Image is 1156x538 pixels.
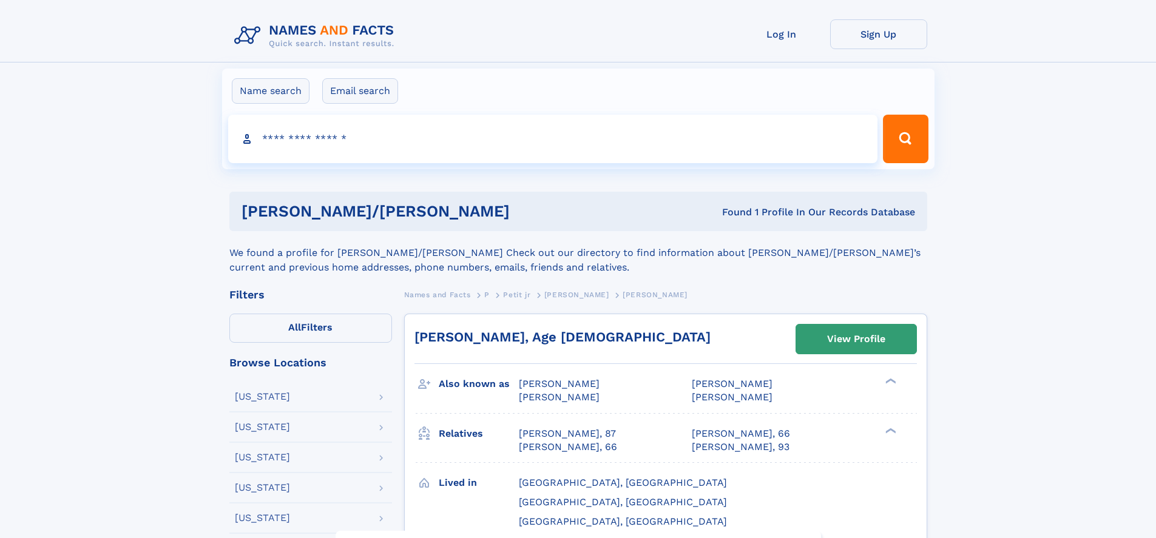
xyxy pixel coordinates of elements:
[235,392,290,402] div: [US_STATE]
[503,287,530,302] a: Petit jr
[519,427,616,440] a: [PERSON_NAME], 87
[322,78,398,104] label: Email search
[830,19,927,49] a: Sign Up
[519,516,727,527] span: [GEOGRAPHIC_DATA], [GEOGRAPHIC_DATA]
[229,357,392,368] div: Browse Locations
[229,289,392,300] div: Filters
[229,314,392,343] label: Filters
[439,472,519,493] h3: Lived in
[883,115,928,163] button: Search Button
[519,477,727,488] span: [GEOGRAPHIC_DATA], [GEOGRAPHIC_DATA]
[519,378,600,389] span: [PERSON_NAME]
[439,423,519,444] h3: Relatives
[519,496,727,508] span: [GEOGRAPHIC_DATA], [GEOGRAPHIC_DATA]
[503,291,530,299] span: Petit jr
[242,204,616,219] h1: [PERSON_NAME]/[PERSON_NAME]
[544,287,609,302] a: [PERSON_NAME]
[229,19,404,52] img: Logo Names and Facts
[439,374,519,394] h3: Also known as
[484,291,490,299] span: P
[235,483,290,493] div: [US_STATE]
[519,391,600,403] span: [PERSON_NAME]
[882,426,897,434] div: ❯
[692,427,790,440] a: [PERSON_NAME], 66
[827,325,885,353] div: View Profile
[623,291,688,299] span: [PERSON_NAME]
[484,287,490,302] a: P
[544,291,609,299] span: [PERSON_NAME]
[404,287,471,302] a: Names and Facts
[692,440,789,454] a: [PERSON_NAME], 93
[228,115,878,163] input: search input
[733,19,830,49] a: Log In
[235,452,290,462] div: [US_STATE]
[616,206,915,219] div: Found 1 Profile In Our Records Database
[796,324,916,354] a: View Profile
[229,231,927,275] div: We found a profile for [PERSON_NAME]/[PERSON_NAME] Check out our directory to find information ab...
[288,321,301,333] span: All
[232,78,309,104] label: Name search
[235,513,290,523] div: [US_STATE]
[692,391,772,403] span: [PERSON_NAME]
[882,377,897,385] div: ❯
[692,378,772,389] span: [PERSON_NAME]
[235,422,290,432] div: [US_STATE]
[519,440,617,454] a: [PERSON_NAME], 66
[414,329,711,345] a: [PERSON_NAME], Age [DEMOGRAPHIC_DATA]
